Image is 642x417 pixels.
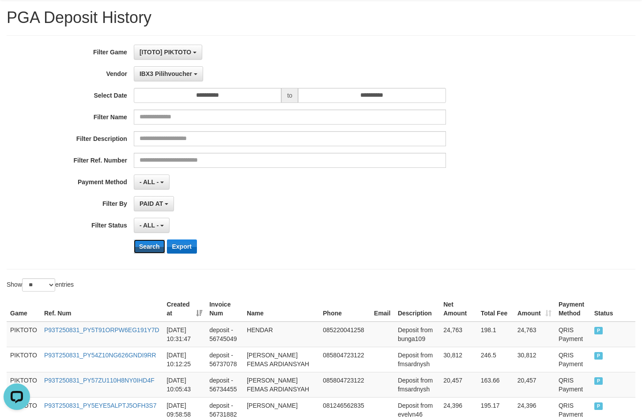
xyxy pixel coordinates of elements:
td: [DATE] 10:05:43 [163,372,206,397]
button: Search [134,239,165,254]
th: Description [394,296,440,322]
td: 24,763 [440,322,477,347]
th: Total Fee [477,296,514,322]
td: PIKTOTO [7,322,41,347]
th: Amount: activate to sort column ascending [514,296,555,322]
span: PAID [594,377,603,385]
td: [DATE] 10:12:25 [163,347,206,372]
td: 30,812 [514,347,555,372]
button: - ALL - [134,174,170,190]
th: Payment Method [555,296,591,322]
select: Showentries [22,278,55,292]
td: PIKTOTO [7,372,41,397]
th: Net Amount [440,296,477,322]
td: [DATE] 10:31:47 [163,322,206,347]
th: Created at: activate to sort column ascending [163,296,206,322]
td: 085220041258 [319,322,370,347]
th: Name [243,296,319,322]
label: Show entries [7,278,74,292]
td: 163.66 [477,372,514,397]
td: 24,763 [514,322,555,347]
th: Ref. Num [41,296,163,322]
td: deposit - 56745049 [206,322,243,347]
button: [ITOTO] PIKTOTO [134,45,202,60]
td: Deposit from bunga109 [394,322,440,347]
td: 30,812 [440,347,477,372]
button: Open LiveChat chat widget [4,4,30,30]
td: 198.1 [477,322,514,347]
td: [PERSON_NAME] FEMAS ARDIANSYAH [243,372,319,397]
td: QRIS Payment [555,322,591,347]
td: Deposit from fmsardnysh [394,372,440,397]
td: 246.5 [477,347,514,372]
td: 085804723122 [319,347,370,372]
a: P93T250831_PY5EYE5ALPTJ5OFH3S7 [44,402,157,409]
span: [ITOTO] PIKTOTO [140,49,191,56]
a: P93T250831_PY54Z10NG626GNDI9RR [44,352,156,359]
td: QRIS Payment [555,372,591,397]
span: PAID [594,352,603,360]
span: to [281,88,298,103]
td: Deposit from fmsardnysh [394,347,440,372]
button: - ALL - [134,218,170,233]
td: 20,457 [514,372,555,397]
span: PAID AT [140,200,163,207]
button: Export [167,239,197,254]
a: P93T250831_PY57ZU110H8NY0IHD4F [44,377,155,384]
td: deposit - 56734455 [206,372,243,397]
td: PIKTOTO [7,347,41,372]
span: IBX3 Pilihvoucher [140,70,192,77]
button: PAID AT [134,196,174,211]
h1: PGA Deposit History [7,9,635,27]
td: QRIS Payment [555,347,591,372]
td: [PERSON_NAME] FEMAS ARDIANSYAH [243,347,319,372]
span: - ALL - [140,222,159,229]
th: Phone [319,296,370,322]
th: Status [591,296,635,322]
td: deposit - 56737078 [206,347,243,372]
span: - ALL - [140,178,159,186]
td: HENDAR [243,322,319,347]
button: IBX3 Pilihvoucher [134,66,203,81]
td: 085804723122 [319,372,370,397]
th: Invoice Num [206,296,243,322]
span: PAID [594,327,603,334]
span: PAID [594,402,603,410]
a: P93T250831_PY5T91ORPW6EG191Y7D [44,326,159,334]
th: Email [370,296,394,322]
td: 20,457 [440,372,477,397]
th: Game [7,296,41,322]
